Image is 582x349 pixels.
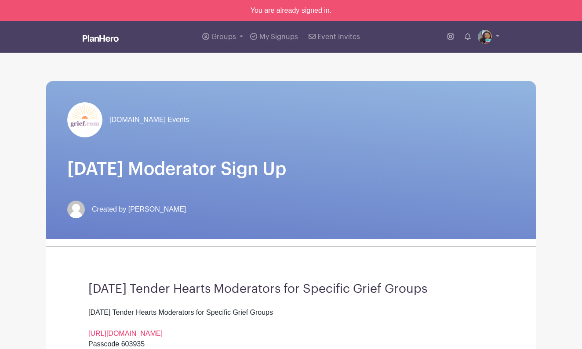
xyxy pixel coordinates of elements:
a: [URL][DOMAIN_NAME] [88,330,163,337]
h3: [DATE] Tender Hearts Moderators for Specific Grief Groups [88,282,494,297]
img: grief-logo-planhero.png [67,102,102,137]
span: [DOMAIN_NAME] Events [109,115,189,125]
a: My Signups [247,21,301,53]
img: default-ce2991bfa6775e67f084385cd625a349d9dcbb7a52a09fb2fda1e96e2d18dcdb.png [67,201,85,218]
h1: [DATE] Moderator Sign Up [67,158,515,180]
span: Event Invites [317,33,360,40]
span: Created by [PERSON_NAME] [92,204,186,215]
span: My Signups [259,33,298,40]
span: Groups [211,33,236,40]
a: Groups [199,21,247,53]
img: logo_white-6c42ec7e38ccf1d336a20a19083b03d10ae64f83f12c07503d8b9e83406b4c7d.svg [83,35,119,42]
a: Event Invites [305,21,364,53]
img: coffee%20n%20me.jpg [478,30,492,44]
